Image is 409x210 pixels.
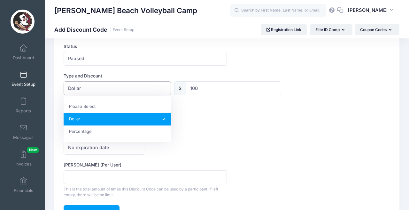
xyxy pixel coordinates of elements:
img: Brooke Niles Beach Volleyball Camp [11,10,35,34]
button: Elite ID Camp [310,24,352,35]
button: Coupon Codes [355,24,399,35]
span: Dashboard [13,55,34,61]
span: Dollar [68,85,81,92]
input: 0.00 [186,81,282,95]
h1: [PERSON_NAME] Beach Volleyball Camp [54,3,197,18]
label: Type and Discount [64,73,227,79]
span: Financials [14,188,33,193]
span: Reports [16,108,31,114]
a: Dashboard [8,41,39,63]
a: Registration Link [261,24,307,35]
div: $ [174,81,186,95]
button: [PERSON_NAME] [343,3,399,18]
span: Elite ID Camp [315,27,340,32]
span: Paused [68,55,84,62]
a: Messages [8,121,39,143]
a: Reports [8,94,39,117]
a: InvoicesNew [8,147,39,170]
a: Financials [8,174,39,196]
span: Dollar [64,81,171,95]
span: Paused [64,52,227,66]
label: [PERSON_NAME] (Per User) [64,162,227,168]
div: This is the total amount of times this Discount Code can be used by a participant. If left empty,... [64,186,227,198]
input: Search by First Name, Last Name, or Email... [230,4,326,17]
span: New [27,147,39,153]
li: Please Select [64,101,171,113]
span: Event Setup [12,82,35,87]
h1: Add Discount Code [54,26,135,33]
span: Messages [13,135,34,140]
span: No expiration date [64,141,145,155]
span: [PERSON_NAME] [348,7,388,14]
a: Event Setup [8,68,39,90]
li: Dollar [64,113,171,125]
a: Event Setup [112,28,135,32]
span: No expiration date [68,144,109,151]
span: Invoices [15,161,32,167]
li: Percentage [64,125,171,138]
label: Status [64,43,227,50]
